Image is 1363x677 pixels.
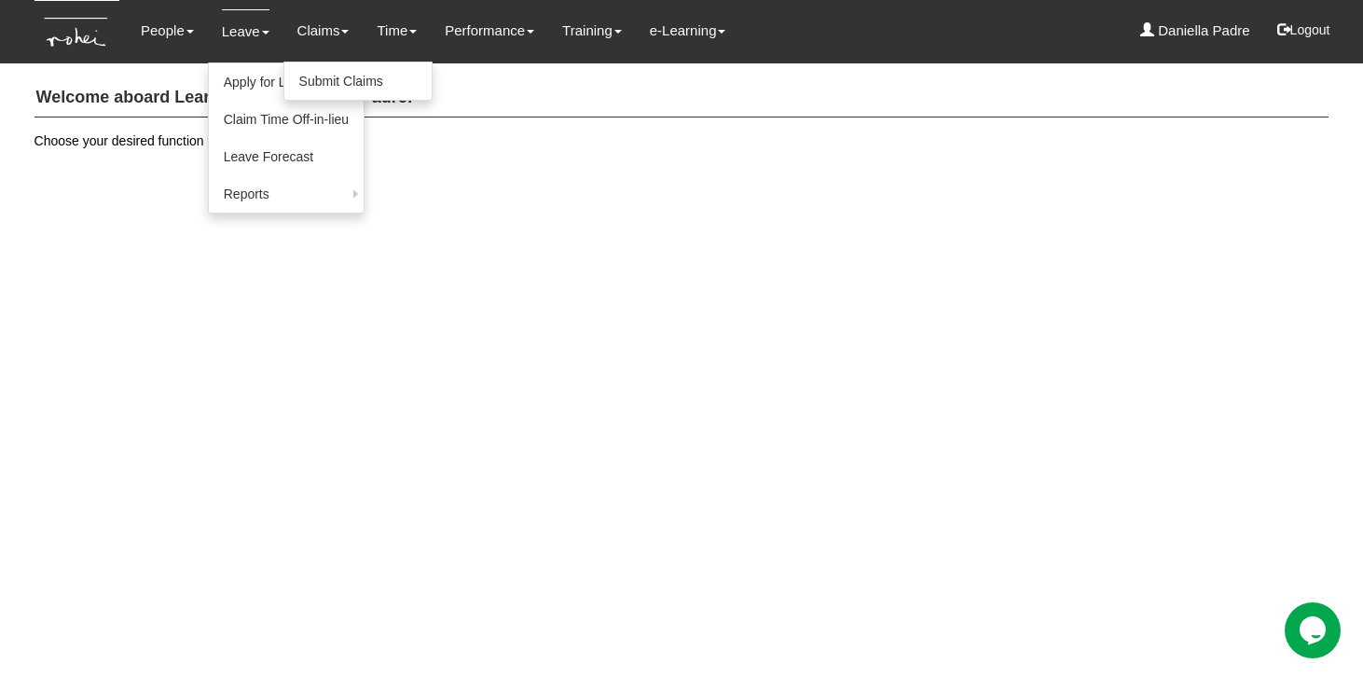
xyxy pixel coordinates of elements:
a: Leave Forecast [209,138,364,175]
a: Submit Claims [284,62,432,100]
a: Claim Time Off-in-lieu [209,101,364,138]
a: Training [562,9,622,52]
a: Leave [222,9,269,53]
p: Choose your desired function from the menu above. [34,131,1329,150]
h4: Welcome aboard Learn Anchor, Daniella Padre! [34,79,1329,117]
a: People [141,9,194,52]
a: e-Learning [650,9,726,52]
a: Reports [209,175,364,213]
a: Claims [297,9,350,52]
a: Daniella Padre [1140,9,1250,52]
a: Performance [445,9,534,52]
a: Time [377,9,417,52]
button: Logout [1264,7,1343,52]
iframe: chat widget [1285,602,1344,658]
a: Apply for Leave [209,63,364,101]
img: KTs7HI1dOZG7tu7pUkOpGGQAiEQAiEQAj0IhBB1wtXDg6BEAiBEAiBEAiB4RGIoBtemSRFIRACIRACIRACIdCLQARdL1w5OAR... [34,1,119,63]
